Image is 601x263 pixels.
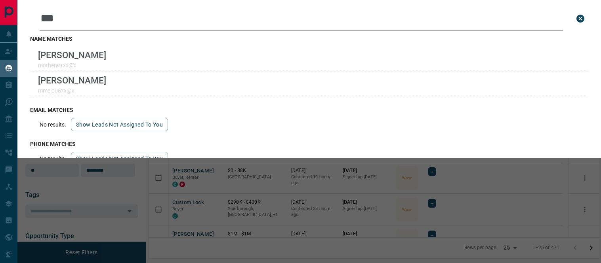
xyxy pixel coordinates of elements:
[38,75,106,85] p: [PERSON_NAME]
[40,121,66,128] p: No results.
[30,107,588,113] h3: email matches
[30,36,588,42] h3: name matches
[71,118,168,131] button: show leads not assigned to you
[30,141,588,147] h3: phone matches
[38,50,106,60] p: [PERSON_NAME]
[572,11,588,26] button: close search bar
[40,155,66,162] p: No results.
[38,62,106,68] p: motheratrxx@x
[38,87,106,94] p: mmelo05xx@x
[71,152,168,165] button: show leads not assigned to you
